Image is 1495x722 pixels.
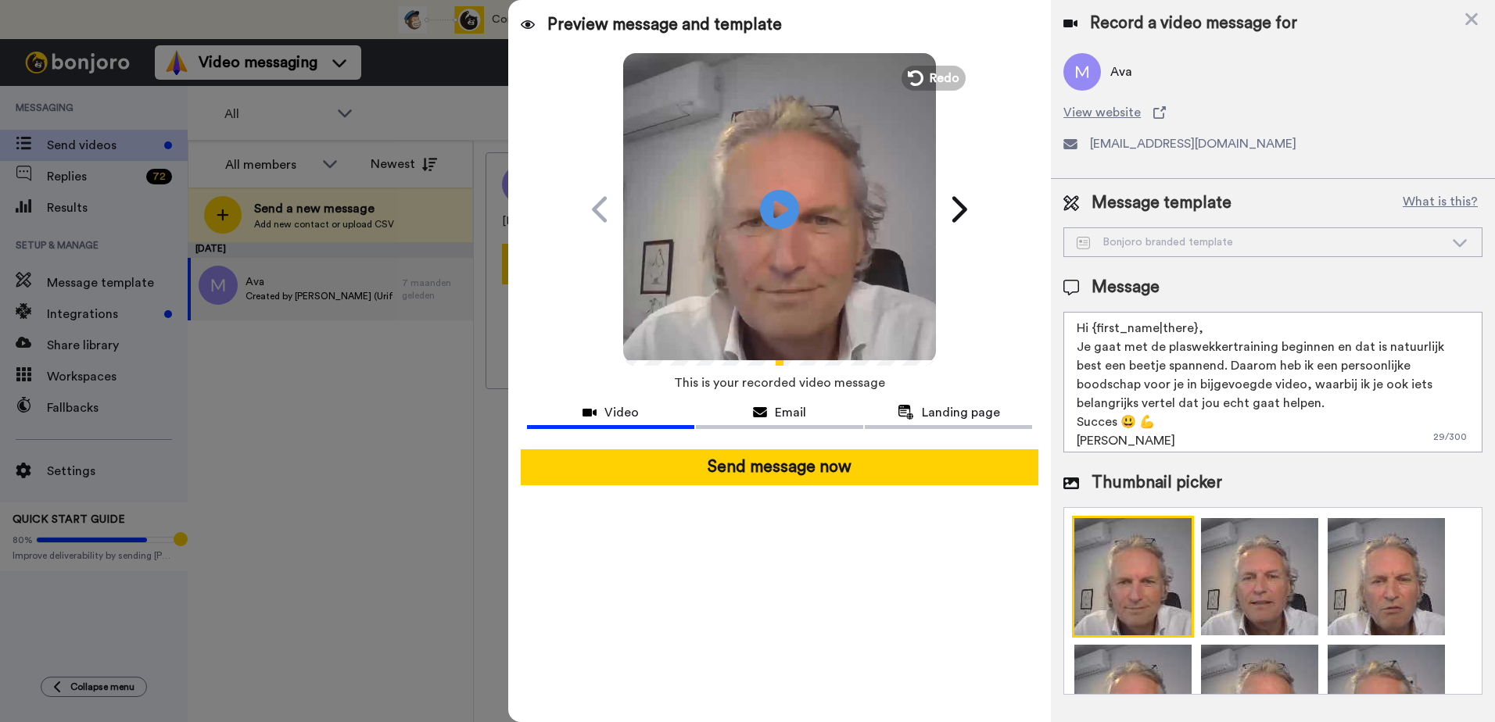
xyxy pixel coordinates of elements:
span: Landing page [922,403,1000,422]
span: Email [775,403,806,422]
span: [EMAIL_ADDRESS][DOMAIN_NAME] [1090,134,1296,153]
img: Message-temps.svg [1077,237,1090,249]
span: Message template [1092,191,1231,215]
div: Bonjoro branded template [1077,234,1444,250]
button: What is this? [1398,191,1482,215]
textarea: Hi {first_name|there}, Je gaat met de plaswekkertraining beginnen en dat is natuurlijk best een b... [1063,312,1482,452]
span: Message [1092,276,1160,299]
span: Thumbnail picker [1092,471,1222,495]
img: 9k= [1325,516,1447,638]
button: Send message now [521,449,1038,485]
span: This is your recorded video message [674,366,885,400]
img: 2Q== [1199,516,1321,638]
span: Video [604,403,639,422]
img: 2Q== [1072,516,1194,638]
